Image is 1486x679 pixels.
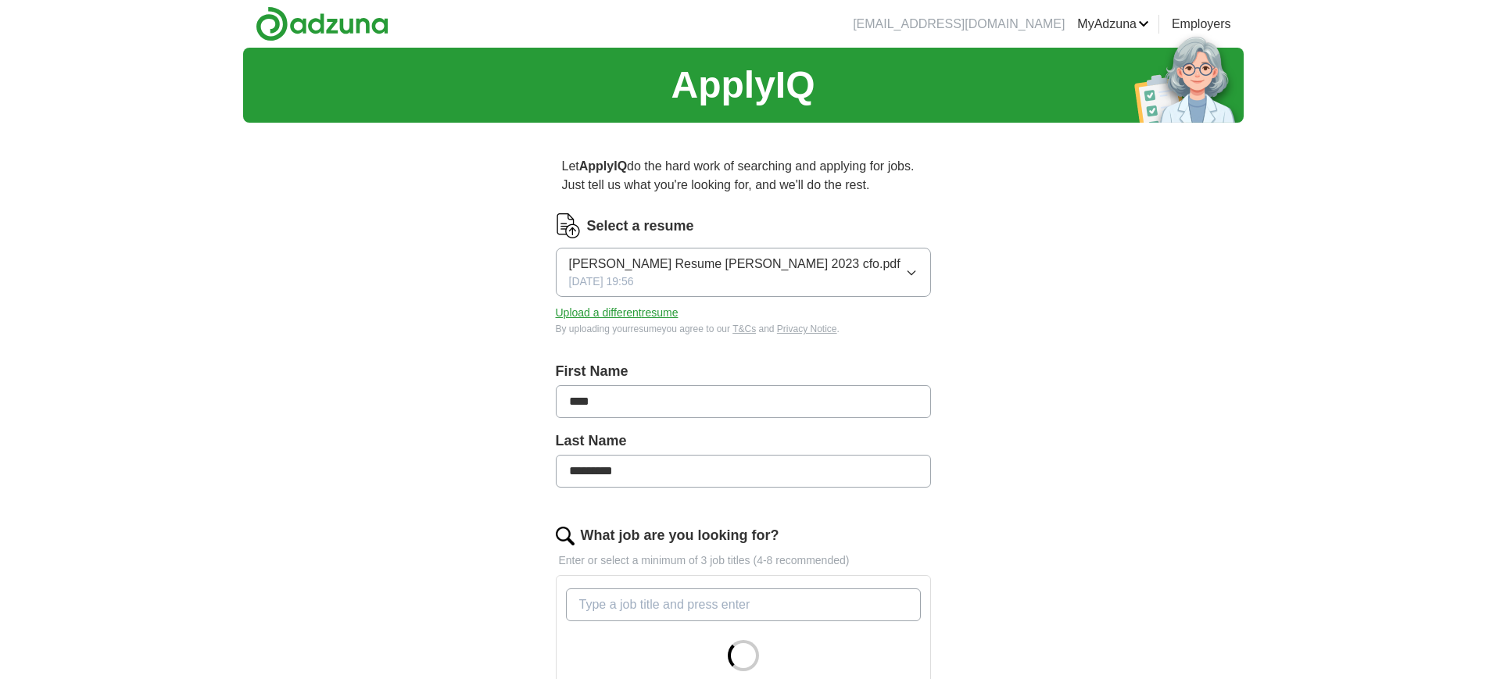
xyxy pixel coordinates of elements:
[556,361,931,382] label: First Name
[671,57,815,113] h1: ApplyIQ
[732,323,756,334] a: T&Cs
[1077,15,1149,34] a: MyAdzuna
[1172,15,1231,34] a: Employers
[556,213,581,238] img: CV Icon
[853,15,1065,34] li: [EMAIL_ADDRESS][DOMAIN_NAME]
[556,151,931,201] p: Let do the hard work of searching and applying for jobs. Just tell us what you're looking for, an...
[569,255,901,273] span: [PERSON_NAME] Resume [PERSON_NAME] 2023 cfo.pdf
[556,431,931,452] label: Last Name
[587,216,694,237] label: Select a resume
[556,305,679,321] button: Upload a differentresume
[579,159,627,173] strong: ApplyIQ
[256,6,389,41] img: Adzuna logo
[556,552,931,569] p: Enter or select a minimum of 3 job titles (4-8 recommended)
[777,323,837,334] a: Privacy Notice
[556,527,575,545] img: search.png
[556,322,931,336] div: By uploading your resume you agree to our and .
[581,525,779,546] label: What job are you looking for?
[556,248,931,297] button: [PERSON_NAME] Resume [PERSON_NAME] 2023 cfo.pdf[DATE] 19:56
[569,273,634,290] span: [DATE] 19:56
[566,588,921,621] input: Type a job title and press enter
